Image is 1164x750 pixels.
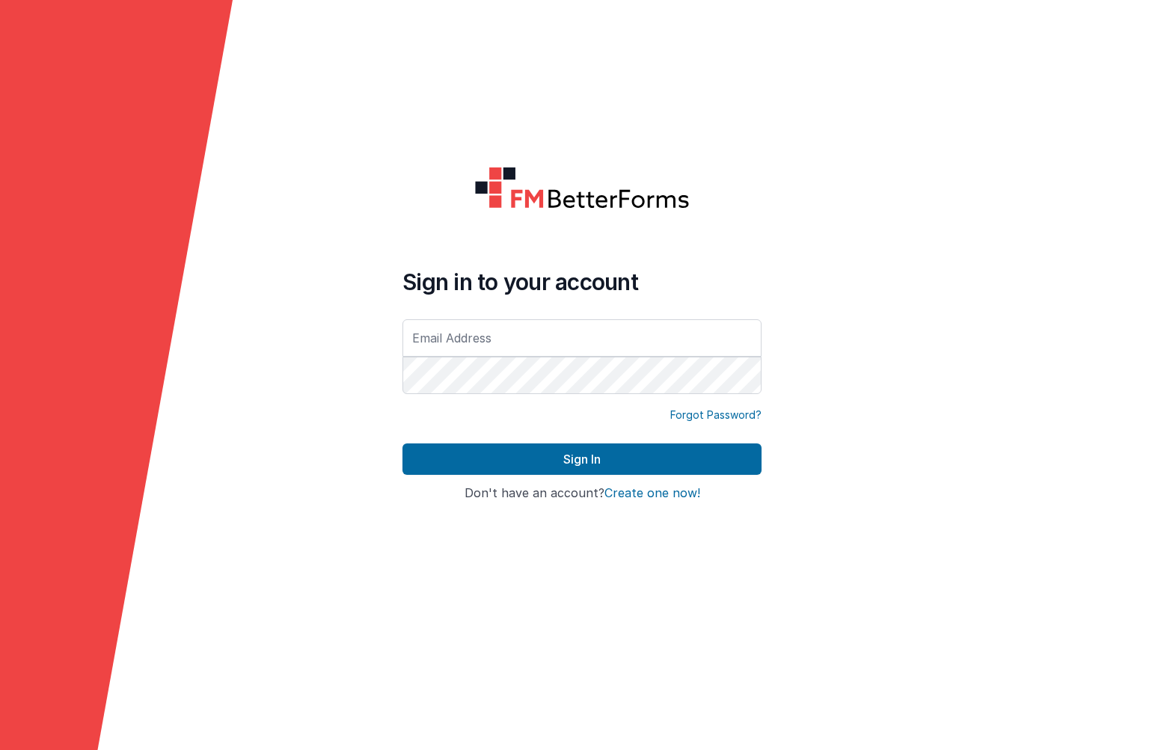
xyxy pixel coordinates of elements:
input: Email Address [402,319,762,357]
h4: Sign in to your account [402,268,762,295]
h4: Don't have an account? [402,487,762,500]
button: Create one now! [604,487,700,500]
button: Sign In [402,443,762,475]
a: Forgot Password? [670,408,762,422]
